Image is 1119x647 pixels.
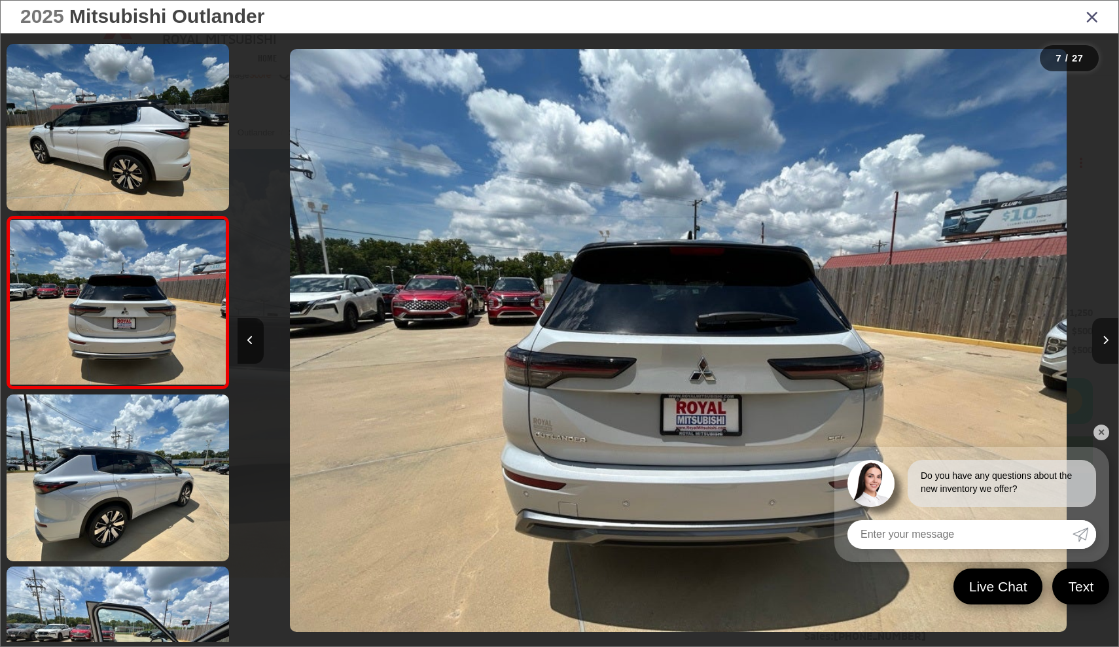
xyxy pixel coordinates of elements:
button: Previous image [238,318,264,364]
a: Submit [1073,520,1096,549]
span: Live Chat [963,578,1034,595]
div: 2025 Mitsubishi Outlander SEL 6 [238,49,1118,631]
div: Do you have any questions about the new inventory we offer? [908,460,1096,507]
img: 2025 Mitsubishi Outlander SEL [5,393,231,563]
span: 2025 [20,5,64,27]
a: Live Chat [953,568,1043,604]
button: Next image [1092,318,1118,364]
span: Mitsubishi Outlander [69,5,264,27]
img: Agent profile photo [847,460,895,507]
img: 2025 Mitsubishi Outlander SEL [290,49,1067,631]
img: 2025 Mitsubishi Outlander SEL [8,220,228,385]
span: 27 [1072,52,1083,63]
span: 7 [1056,52,1061,63]
img: 2025 Mitsubishi Outlander SEL [5,43,231,213]
a: Text [1052,568,1109,604]
input: Enter your message [847,520,1073,549]
span: Text [1061,578,1100,595]
i: Close gallery [1086,8,1099,25]
span: / [1064,54,1069,63]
